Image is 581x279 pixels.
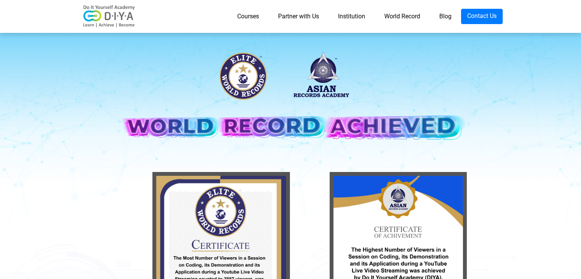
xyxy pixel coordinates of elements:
a: Blog [430,9,461,24]
a: World Record [375,9,430,24]
img: banner-desk.png [115,45,466,159]
a: Institution [329,9,375,24]
a: Contact Us [461,9,503,24]
a: Partner with Us [269,9,329,24]
a: Courses [228,9,269,24]
img: logo-v2.png [79,5,140,28]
